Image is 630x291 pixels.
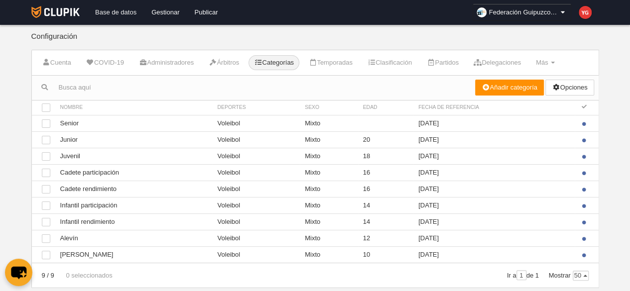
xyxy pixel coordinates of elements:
span: 0 seleccionados [56,272,112,279]
span: Fecha de referencia [418,104,479,110]
a: Federación Guipuzcoana de Voleibol [473,4,571,21]
td: [DATE] [413,131,575,148]
td: Voleibol [212,131,300,148]
td: [DATE] [413,247,575,263]
td: 12 [358,230,413,246]
a: Cuenta [37,55,77,70]
td: 14 [358,197,413,213]
td: [DATE] [413,213,575,230]
td: Mixto [300,247,358,263]
a: Añadir categoría [475,80,544,96]
td: [DATE] [413,148,575,164]
button: 50 [573,271,589,281]
a: Delegaciones [468,55,526,70]
td: 10 [358,247,413,263]
td: Alevín [55,230,213,246]
a: Árbitros [203,55,245,70]
span: Deportes [217,104,246,110]
td: [DATE] [413,164,575,181]
td: Voleibol [212,181,300,197]
td: Voleibol [212,213,300,230]
span: Mostrar [548,272,588,279]
td: Voleibol [212,148,300,164]
td: Cadete participación [55,164,213,181]
a: Temporadas [303,55,358,70]
td: 16 [358,181,413,197]
td: [DATE] [413,197,575,213]
a: Administradores [133,55,199,70]
div: Configuración [31,32,599,50]
span: Más [536,59,548,66]
span: Federación Guipuzcoana de Voleibol [489,7,559,17]
a: Más [530,55,560,70]
td: 20 [358,131,413,148]
td: Voleibol [212,230,300,246]
span: Edad [363,104,378,110]
td: Infantil rendimiento [55,213,213,230]
td: Mixto [300,148,358,164]
td: Mixto [300,181,358,197]
td: Mixto [300,164,358,181]
span: Estado [580,104,589,113]
a: Categorías [249,55,299,70]
input: Busca aquí [32,80,476,95]
td: Mixto [300,115,358,131]
img: Oa6jit2xFCnu.30x30.jpg [477,7,487,17]
td: [PERSON_NAME] [55,247,213,263]
a: Opciones [545,80,594,96]
td: Infantil participación [55,197,213,213]
td: Mixto [300,230,358,246]
td: Voleibol [212,247,300,263]
span: 50 [573,271,588,280]
td: Mixto [300,131,358,148]
td: 14 [358,213,413,230]
a: COVID-19 [81,55,129,70]
img: Clupik [31,6,80,18]
button: chat-button [5,259,32,286]
span: Sexo [305,104,319,110]
td: 16 [358,164,413,181]
img: c2l6ZT0zMHgzMCZmcz05JnRleHQ9WUcmYmc9ZTUzOTM1.png [579,6,592,19]
td: Juvenil [55,148,213,164]
td: Voleibol [212,164,300,181]
td: Cadete rendimiento [55,181,213,197]
td: Junior [55,131,213,148]
td: Voleibol [212,115,300,131]
td: [DATE] [413,230,575,246]
a: Clasificación [362,55,417,70]
span: Ir a de 1 [507,272,539,279]
a: Partidos [421,55,464,70]
span: Nombre [60,104,83,110]
span: 9 / 9 [42,272,54,279]
td: [DATE] [413,181,575,197]
td: Mixto [300,197,358,213]
td: Mixto [300,213,358,230]
td: Senior [55,115,213,131]
td: 18 [358,148,413,164]
td: Voleibol [212,197,300,213]
td: [DATE] [413,115,575,131]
